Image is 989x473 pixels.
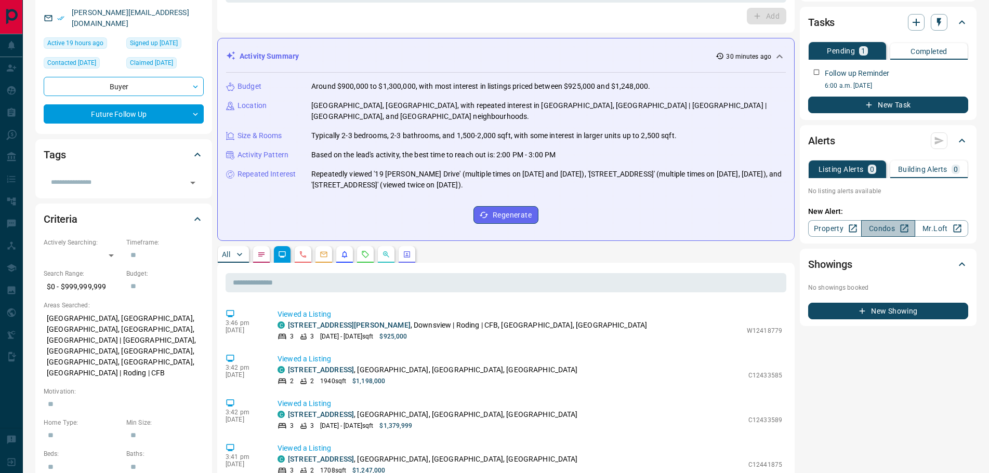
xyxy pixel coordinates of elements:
svg: Lead Browsing Activity [278,250,286,259]
div: Activity Summary30 minutes ago [226,47,786,66]
a: [STREET_ADDRESS] [288,455,354,463]
div: Criteria [44,207,204,232]
p: Timeframe: [126,238,204,247]
h2: Alerts [808,132,835,149]
a: [STREET_ADDRESS] [288,410,354,418]
p: C12433589 [748,415,782,425]
span: Contacted [DATE] [47,58,96,68]
span: Signed up [DATE] [130,38,178,48]
p: Viewed a Listing [278,309,782,320]
div: condos.ca [278,455,285,463]
p: 3 [310,332,314,341]
p: , Downsview | Roding | CFB, [GEOGRAPHIC_DATA], [GEOGRAPHIC_DATA] [288,320,647,331]
p: Listing Alerts [819,166,864,173]
p: $1,198,000 [352,376,385,386]
div: Future Follow Up [44,104,204,124]
p: Areas Searched: [44,301,204,310]
div: condos.ca [278,411,285,418]
div: Wed Oct 01 2025 [126,57,204,72]
p: C12433585 [748,371,782,380]
p: Viewed a Listing [278,443,782,454]
p: $0 - $999,999,999 [44,278,121,295]
p: 3:41 pm [226,453,262,461]
p: 0 [954,166,958,173]
svg: Listing Alerts [340,250,349,259]
p: Follow up Reminder [825,68,889,79]
p: , [GEOGRAPHIC_DATA], [GEOGRAPHIC_DATA], [GEOGRAPHIC_DATA] [288,454,578,465]
p: Home Type: [44,418,121,427]
a: Condos [861,220,915,237]
div: Showings [808,252,968,277]
p: Min Size: [126,418,204,427]
p: Viewed a Listing [278,398,782,409]
p: Activity Summary [240,51,299,62]
h2: Tags [44,146,65,163]
div: Tags [44,142,204,167]
p: [DATE] [226,371,262,379]
p: Pending [827,47,855,55]
p: Viewed a Listing [278,354,782,364]
div: Tasks [808,10,968,35]
div: Alerts [808,128,968,153]
h2: Tasks [808,14,835,31]
a: [PERSON_NAME][EMAIL_ADDRESS][DOMAIN_NAME] [72,8,189,28]
p: , [GEOGRAPHIC_DATA], [GEOGRAPHIC_DATA], [GEOGRAPHIC_DATA] [288,364,578,375]
a: [STREET_ADDRESS][PERSON_NAME] [288,321,411,329]
p: Budget: [126,269,204,278]
p: [DATE] [226,327,262,334]
p: 3 [290,421,294,430]
button: New Showing [808,303,968,319]
p: $925,000 [379,332,407,341]
p: Completed [911,48,947,55]
p: 1 [861,47,865,55]
p: New Alert: [808,206,968,217]
p: Based on the lead's activity, the best time to reach out is: 2:00 PM - 3:00 PM [311,150,556,160]
h2: Showings [808,256,852,273]
div: condos.ca [278,366,285,373]
p: 3 [310,421,314,430]
p: Typically 2-3 bedrooms, 2-3 bathrooms, and 1,500-2,000 sqft, with some interest in larger units u... [311,130,677,141]
p: [DATE] [226,416,262,423]
p: Activity Pattern [238,150,288,160]
span: Active 19 hours ago [47,38,103,48]
p: $1,379,999 [379,421,412,430]
svg: Email Verified [57,15,64,22]
svg: Calls [299,250,307,259]
div: Buyer [44,77,204,96]
p: 30 minutes ago [726,52,771,61]
p: No listing alerts available [808,186,968,196]
button: New Task [808,97,968,113]
p: C12441875 [748,460,782,469]
a: Property [808,220,862,237]
p: 1940 sqft [320,376,346,386]
p: Actively Searching: [44,238,121,247]
div: Wed Oct 01 2025 [44,57,121,72]
span: Claimed [DATE] [130,58,173,68]
p: Motivation: [44,387,204,396]
p: W12418779 [747,326,782,335]
svg: Opportunities [382,250,390,259]
a: [STREET_ADDRESS] [288,366,354,374]
svg: Notes [257,250,266,259]
p: 2 [310,376,314,386]
p: Around $900,000 to $1,300,000, with most interest in listings priced between $925,000 and $1,248,... [311,81,650,92]
p: [GEOGRAPHIC_DATA], [GEOGRAPHIC_DATA], with repeated interest in [GEOGRAPHIC_DATA], [GEOGRAPHIC_DA... [311,100,786,122]
button: Open [186,175,200,190]
a: Mr.Loft [915,220,968,237]
p: Budget [238,81,261,92]
p: Building Alerts [898,166,947,173]
p: Baths: [126,449,204,458]
p: 3:42 pm [226,409,262,416]
button: Regenerate [473,206,538,224]
p: 2 [290,376,294,386]
div: Tue Jul 09 2024 [126,37,204,52]
p: [GEOGRAPHIC_DATA], [GEOGRAPHIC_DATA], [GEOGRAPHIC_DATA], [GEOGRAPHIC_DATA], [GEOGRAPHIC_DATA] | [... [44,310,204,382]
p: , [GEOGRAPHIC_DATA], [GEOGRAPHIC_DATA], [GEOGRAPHIC_DATA] [288,409,578,420]
p: No showings booked [808,283,968,292]
p: [DATE] - [DATE] sqft [320,421,373,430]
p: Repeated Interest [238,169,296,180]
p: [DATE] [226,461,262,468]
svg: Requests [361,250,370,259]
p: 3:46 pm [226,319,262,327]
svg: Emails [320,250,328,259]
